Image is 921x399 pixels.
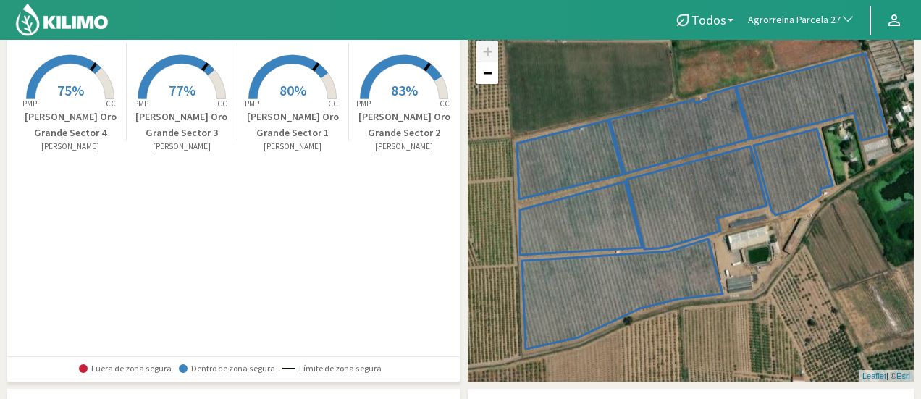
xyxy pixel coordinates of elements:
p: [PERSON_NAME] Oro Grande Sector 2 [349,109,460,140]
span: Agrorreina Parcela 27 [748,13,841,28]
tspan: CC [106,98,117,109]
span: 80% [279,81,306,99]
p: [PERSON_NAME] [349,140,460,153]
span: Límite de zona segura [282,364,382,374]
button: Agrorreina Parcela 27 [741,4,862,36]
p: [PERSON_NAME] Oro Grande Sector 4 [15,109,126,140]
span: 83% [391,81,418,99]
span: Todos [691,12,726,28]
tspan: CC [329,98,339,109]
tspan: PMP [356,98,371,109]
a: Leaflet [862,371,886,380]
a: Zoom in [476,41,498,62]
a: Esri [896,371,910,380]
tspan: CC [440,98,450,109]
span: 77% [169,81,195,99]
p: [PERSON_NAME] [237,140,348,153]
a: Zoom out [476,62,498,84]
span: Fuera de zona segura [79,364,172,374]
p: [PERSON_NAME] [127,140,237,153]
tspan: CC [217,98,227,109]
tspan: PMP [245,98,259,109]
img: Kilimo [14,2,109,37]
div: | © [859,370,914,382]
p: [PERSON_NAME] [15,140,126,153]
tspan: PMP [134,98,148,109]
span: Dentro de zona segura [179,364,275,374]
p: [PERSON_NAME] Oro Grande Sector 3 [127,109,237,140]
p: [PERSON_NAME] Oro Grande Sector 1 [237,109,348,140]
span: 75% [57,81,84,99]
tspan: PMP [22,98,37,109]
